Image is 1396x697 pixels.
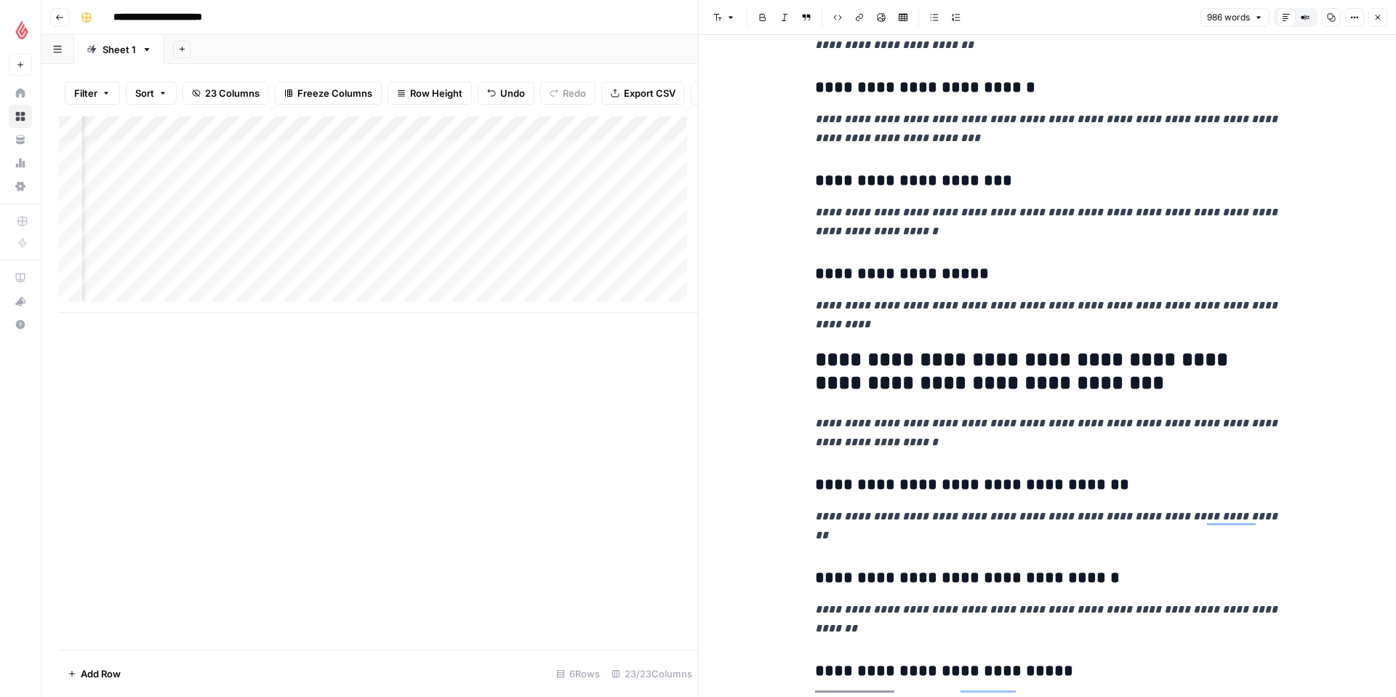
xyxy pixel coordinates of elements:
[550,662,606,685] div: 6 Rows
[540,81,595,105] button: Redo
[9,175,32,198] a: Settings
[624,86,675,100] span: Export CSV
[1207,11,1250,24] span: 986 words
[563,86,586,100] span: Redo
[74,35,164,64] a: Sheet 1
[275,81,382,105] button: Freeze Columns
[9,151,32,175] a: Usage
[126,81,177,105] button: Sort
[135,86,154,100] span: Sort
[182,81,269,105] button: 23 Columns
[9,290,32,313] button: What's new?
[297,86,372,100] span: Freeze Columns
[9,105,32,128] a: Browse
[9,128,32,151] a: Your Data
[65,81,120,105] button: Filter
[9,81,32,105] a: Home
[9,17,35,43] img: Lightspeed Logo
[1200,8,1269,27] button: 986 words
[606,662,698,685] div: 23/23 Columns
[478,81,534,105] button: Undo
[9,290,31,312] div: What's new?
[59,662,129,685] button: Add Row
[205,86,260,100] span: 23 Columns
[9,266,32,290] a: AirOps Academy
[500,86,525,100] span: Undo
[74,86,97,100] span: Filter
[410,86,462,100] span: Row Height
[81,666,121,681] span: Add Row
[9,313,32,336] button: Help + Support
[103,42,136,57] div: Sheet 1
[9,12,32,48] button: Workspace: Lightspeed
[601,81,685,105] button: Export CSV
[388,81,472,105] button: Row Height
